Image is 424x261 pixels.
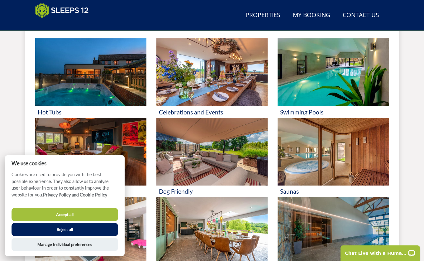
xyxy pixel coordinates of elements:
[278,118,389,197] a: 'Saunas' - Large Group Accommodation Holiday Ideas Saunas
[156,118,268,186] img: 'Dog Friendly' - Large Group Accommodation Holiday Ideas
[43,192,107,197] a: Privacy Policy and Cookie Policy
[12,238,118,251] button: Manage Individual preferences
[336,241,424,261] iframe: LiveChat chat widget
[5,160,125,166] h2: We use cookies
[35,118,146,197] a: 'Cinemas or Movie Rooms' - Large Group Accommodation Holiday Ideas Cinemas or Movie Rooms
[35,38,146,118] a: 'Hot Tubs' - Large Group Accommodation Holiday Ideas Hot Tubs
[290,8,333,22] a: My Booking
[5,171,125,203] p: Cookies are used to provide you with the best possible experience. They also allow us to analyse ...
[156,38,268,118] a: 'Celebrations and Events' - Large Group Accommodation Holiday Ideas Celebrations and Events
[159,109,265,115] h3: Celebrations and Events
[280,188,386,195] h3: Saunas
[340,8,382,22] a: Contact Us
[159,188,265,195] h3: Dog Friendly
[243,8,283,22] a: Properties
[278,38,389,106] img: 'Swimming Pools' - Large Group Accommodation Holiday Ideas
[12,208,118,221] button: Accept all
[38,109,144,115] h3: Hot Tubs
[35,118,146,186] img: 'Cinemas or Movie Rooms' - Large Group Accommodation Holiday Ideas
[35,2,89,18] img: Sleeps 12
[35,38,146,106] img: 'Hot Tubs' - Large Group Accommodation Holiday Ideas
[156,38,268,106] img: 'Celebrations and Events' - Large Group Accommodation Holiday Ideas
[156,118,268,197] a: 'Dog Friendly' - Large Group Accommodation Holiday Ideas Dog Friendly
[32,22,98,27] iframe: Customer reviews powered by Trustpilot
[278,38,389,118] a: 'Swimming Pools' - Large Group Accommodation Holiday Ideas Swimming Pools
[278,118,389,186] img: 'Saunas' - Large Group Accommodation Holiday Ideas
[12,223,118,236] button: Reject all
[280,109,386,115] h3: Swimming Pools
